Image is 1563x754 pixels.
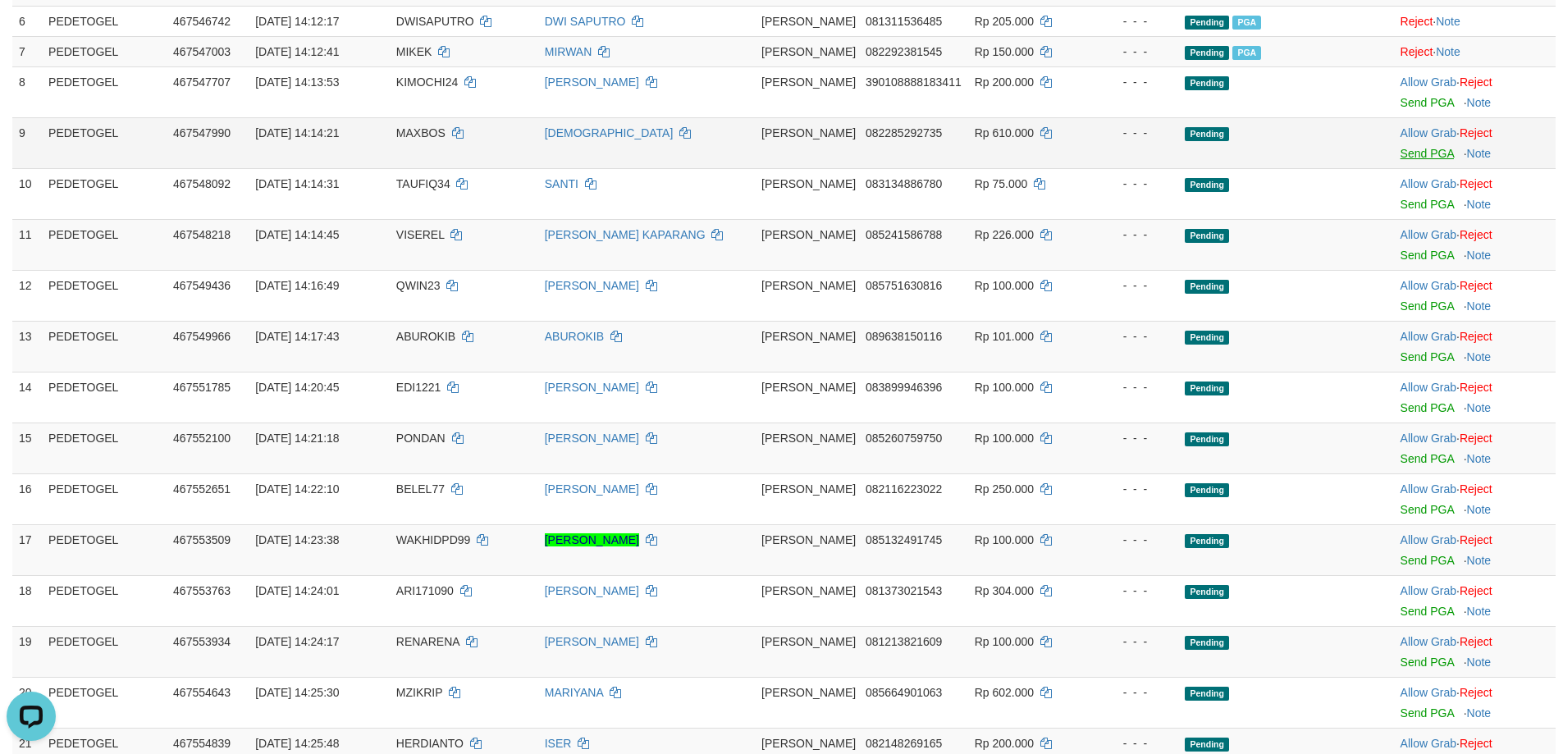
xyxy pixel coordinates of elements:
span: Rp 100.000 [975,279,1034,292]
span: Copy 082292381545 to clipboard [866,45,942,58]
span: Pending [1185,229,1229,243]
a: Reject [1460,177,1492,190]
div: - - - [1099,583,1172,599]
span: Rp 100.000 [975,381,1034,394]
span: Copy 083134886780 to clipboard [866,177,942,190]
td: · [1394,423,1556,473]
td: · [1394,66,1556,117]
a: Reject [1401,15,1433,28]
div: - - - [1099,13,1172,30]
span: · [1401,75,1460,89]
td: 10 [12,168,42,219]
span: Copy 085132491745 to clipboard [866,533,942,546]
a: Reject [1460,75,1492,89]
a: Send PGA [1401,198,1454,211]
a: Send PGA [1401,554,1454,567]
td: PEDETOGEL [42,473,167,524]
a: DWI SAPUTRO [545,15,626,28]
a: Reject [1460,686,1492,699]
span: 467553509 [173,533,231,546]
td: 8 [12,66,42,117]
a: Send PGA [1401,401,1454,414]
span: · [1401,279,1460,292]
span: Rp 75.000 [975,177,1028,190]
td: PEDETOGEL [42,423,167,473]
a: [DEMOGRAPHIC_DATA] [545,126,674,139]
a: Send PGA [1401,299,1454,313]
span: Rp 150.000 [975,45,1034,58]
td: PEDETOGEL [42,117,167,168]
span: Pending [1185,46,1229,60]
a: [PERSON_NAME] KAPARANG [545,228,706,241]
span: [PERSON_NAME] [761,737,856,750]
span: Rp 100.000 [975,432,1034,445]
td: · [1394,575,1556,626]
span: Rp 200.000 [975,737,1034,750]
span: Rp 100.000 [975,635,1034,648]
div: - - - [1099,176,1172,192]
a: Reject [1401,45,1433,58]
span: Pending [1185,432,1229,446]
span: 467553763 [173,584,231,597]
a: Note [1467,401,1492,414]
span: [DATE] 14:14:21 [255,126,339,139]
a: Note [1467,147,1492,160]
span: [DATE] 14:25:30 [255,686,339,699]
span: · [1401,381,1460,394]
span: Pending [1185,534,1229,548]
span: · [1401,177,1460,190]
td: 15 [12,423,42,473]
a: Note [1467,96,1492,109]
span: [PERSON_NAME] [761,686,856,699]
a: Reject [1460,635,1492,648]
div: - - - [1099,430,1172,446]
td: 13 [12,321,42,372]
span: · [1401,584,1460,597]
span: TAUFIQ34 [396,177,450,190]
a: Reject [1460,228,1492,241]
td: · [1394,6,1556,36]
span: Pending [1185,127,1229,141]
a: Reject [1460,279,1492,292]
a: Send PGA [1401,350,1454,363]
div: - - - [1099,226,1172,243]
a: Reject [1460,330,1492,343]
a: [PERSON_NAME] [545,75,639,89]
a: Send PGA [1401,452,1454,465]
span: Rp 226.000 [975,228,1034,241]
td: 14 [12,372,42,423]
td: · [1394,473,1556,524]
td: 17 [12,524,42,575]
span: 467549966 [173,330,231,343]
span: Copy 390108888183411 to clipboard [866,75,962,89]
span: MZIKRIP [396,686,443,699]
a: Allow Grab [1401,482,1456,496]
td: PEDETOGEL [42,6,167,36]
a: Allow Grab [1401,75,1456,89]
span: [DATE] 14:13:53 [255,75,339,89]
div: - - - [1099,735,1172,752]
td: PEDETOGEL [42,524,167,575]
td: PEDETOGEL [42,372,167,423]
span: [PERSON_NAME] [761,279,856,292]
a: [PERSON_NAME] [545,381,639,394]
span: [PERSON_NAME] [761,45,856,58]
span: EDI1221 [396,381,441,394]
td: · [1394,677,1556,728]
span: [DATE] 14:17:43 [255,330,339,343]
a: Note [1467,605,1492,618]
span: 467548218 [173,228,231,241]
a: SANTI [545,177,578,190]
span: Copy 089638150116 to clipboard [866,330,942,343]
span: 467547990 [173,126,231,139]
span: · [1401,482,1460,496]
td: · [1394,524,1556,575]
span: KIMOCHI24 [396,75,458,89]
span: HERDIANTO [396,737,464,750]
div: - - - [1099,633,1172,650]
a: Note [1467,198,1492,211]
div: - - - [1099,43,1172,60]
td: · [1394,372,1556,423]
span: ABUROKIB [396,330,455,343]
span: · [1401,228,1460,241]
